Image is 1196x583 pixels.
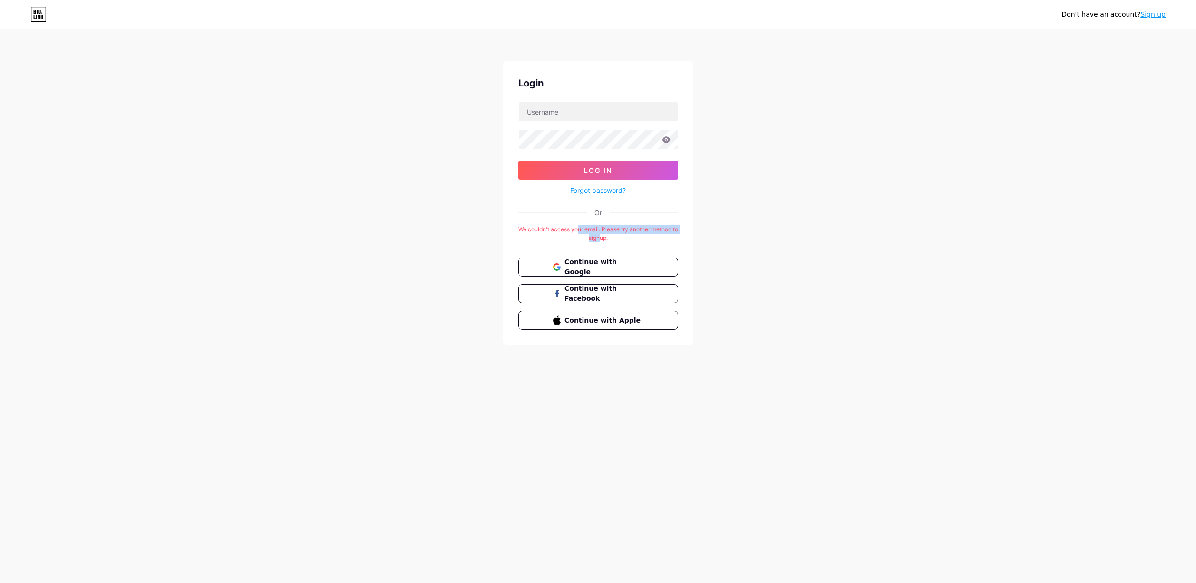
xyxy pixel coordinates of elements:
[518,161,678,180] button: Log In
[594,208,602,218] div: Or
[564,284,643,304] span: Continue with Facebook
[518,311,678,330] button: Continue with Apple
[564,315,643,325] span: Continue with Apple
[518,76,678,90] div: Login
[570,185,626,195] a: Forgot password?
[518,258,678,277] button: Continue with Google
[518,284,678,303] button: Continue with Facebook
[518,225,678,242] div: We couldn't access your email. Please try another method to signup.
[564,257,643,277] span: Continue with Google
[519,102,678,121] input: Username
[1061,10,1166,19] div: Don't have an account?
[1140,10,1166,18] a: Sign up
[584,166,612,174] span: Log In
